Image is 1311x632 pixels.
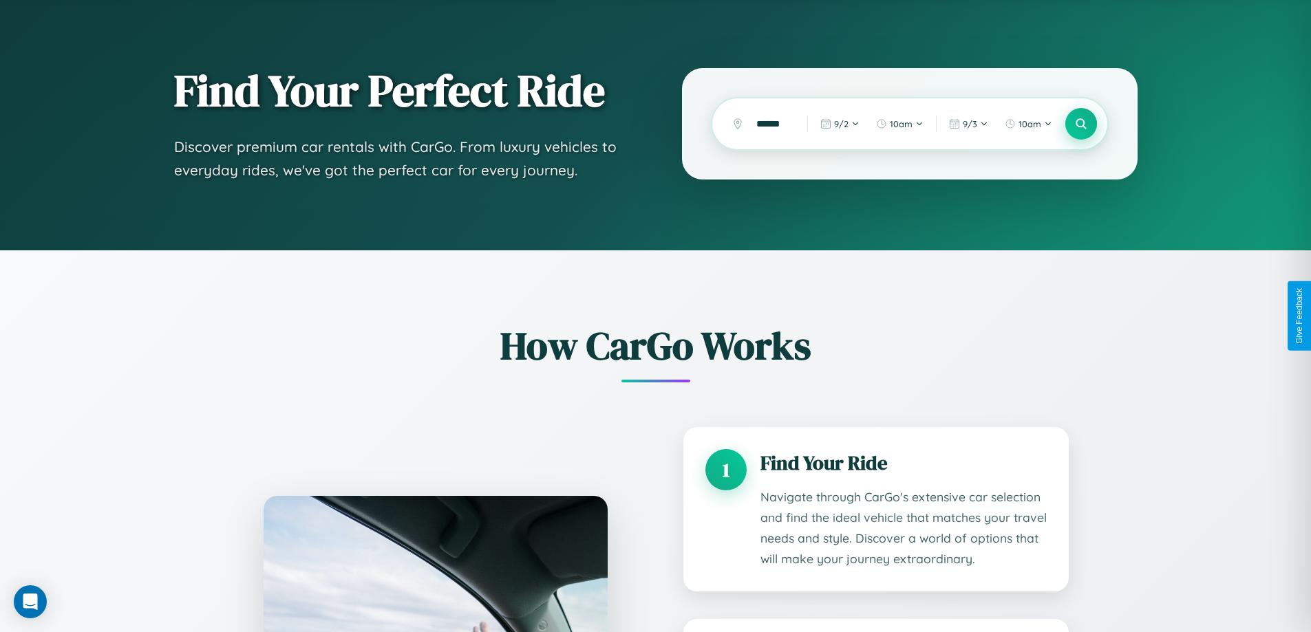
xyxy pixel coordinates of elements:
[834,118,849,129] span: 9 / 2
[174,135,627,182] p: Discover premium car rentals with CarGo. From luxury vehicles to everyday rides, we've got the pe...
[963,118,977,129] span: 9 / 3
[243,319,1069,372] h2: How CarGo Works
[890,118,913,129] span: 10am
[705,449,747,490] div: 1
[760,487,1047,569] p: Navigate through CarGo's extensive car selection and find the ideal vehicle that matches your tra...
[813,113,866,135] button: 9/2
[869,113,930,135] button: 10am
[1294,288,1304,344] div: Give Feedback
[760,449,1047,477] h3: Find Your Ride
[998,113,1059,135] button: 10am
[1019,118,1041,129] span: 10am
[14,585,47,618] div: Open Intercom Messenger
[942,113,995,135] button: 9/3
[174,67,627,115] h1: Find Your Perfect Ride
